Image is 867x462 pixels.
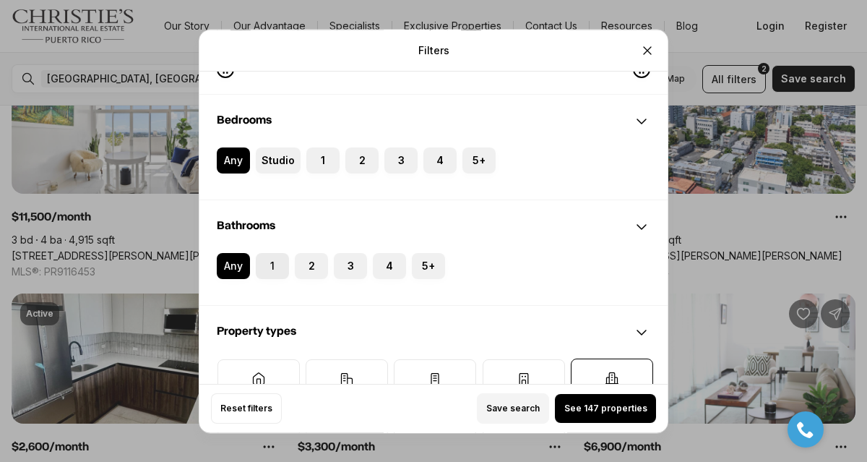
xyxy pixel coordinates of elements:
div: Price [199,14,668,94]
button: Close [633,35,662,64]
label: 3 [334,253,367,279]
label: 5+ [462,147,496,174]
label: Any [217,253,250,279]
label: 1 [306,147,340,174]
span: Minimum [217,61,234,78]
label: 2 [345,147,379,174]
label: Studio [256,147,301,174]
label: 5+ [412,253,445,279]
div: Property types [199,307,668,359]
span: Bedrooms [217,114,272,126]
label: 3 [384,147,418,174]
label: 4 [423,147,457,174]
label: 4 [373,253,406,279]
button: Save search [477,393,549,424]
div: Bedrooms [199,147,668,200]
button: See 147 properties [555,394,656,423]
button: Reset filters [211,393,282,424]
div: Bathrooms [199,201,668,253]
p: Filters [418,44,449,56]
div: Bathrooms [199,253,668,305]
label: Any [217,147,250,174]
span: Reset filters [220,403,272,414]
span: Property types [217,325,296,337]
span: See 147 properties [564,403,647,414]
label: 2 [295,253,328,279]
span: Save search [486,403,540,414]
div: Bedrooms [199,95,668,147]
label: 1 [256,253,289,279]
span: Maximum [633,61,650,78]
span: Bathrooms [217,220,275,231]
